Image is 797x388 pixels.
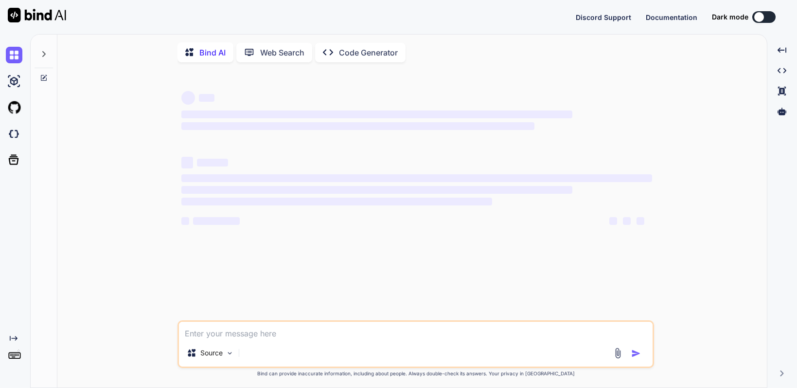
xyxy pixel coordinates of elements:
[637,217,644,225] span: ‌
[181,174,652,182] span: ‌
[199,94,214,102] span: ‌
[646,12,697,22] button: Documentation
[177,370,654,377] p: Bind can provide inaccurate information, including about people. Always double-check its answers....
[623,217,631,225] span: ‌
[6,126,22,142] img: darkCloudIdeIcon
[181,111,572,118] span: ‌
[646,13,697,21] span: Documentation
[609,217,617,225] span: ‌
[576,13,631,21] span: Discord Support
[181,186,572,194] span: ‌
[197,159,228,166] span: ‌
[181,217,189,225] span: ‌
[181,122,534,130] span: ‌
[260,47,304,58] p: Web Search
[6,47,22,63] img: chat
[612,348,623,359] img: attachment
[226,349,234,357] img: Pick Models
[181,91,195,105] span: ‌
[181,157,193,168] span: ‌
[6,99,22,116] img: githubLight
[199,47,226,58] p: Bind AI
[8,8,66,22] img: Bind AI
[576,12,631,22] button: Discord Support
[339,47,398,58] p: Code Generator
[6,73,22,90] img: ai-studio
[200,348,223,358] p: Source
[193,217,240,225] span: ‌
[631,349,641,358] img: icon
[181,198,492,205] span: ‌
[712,12,748,22] span: Dark mode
